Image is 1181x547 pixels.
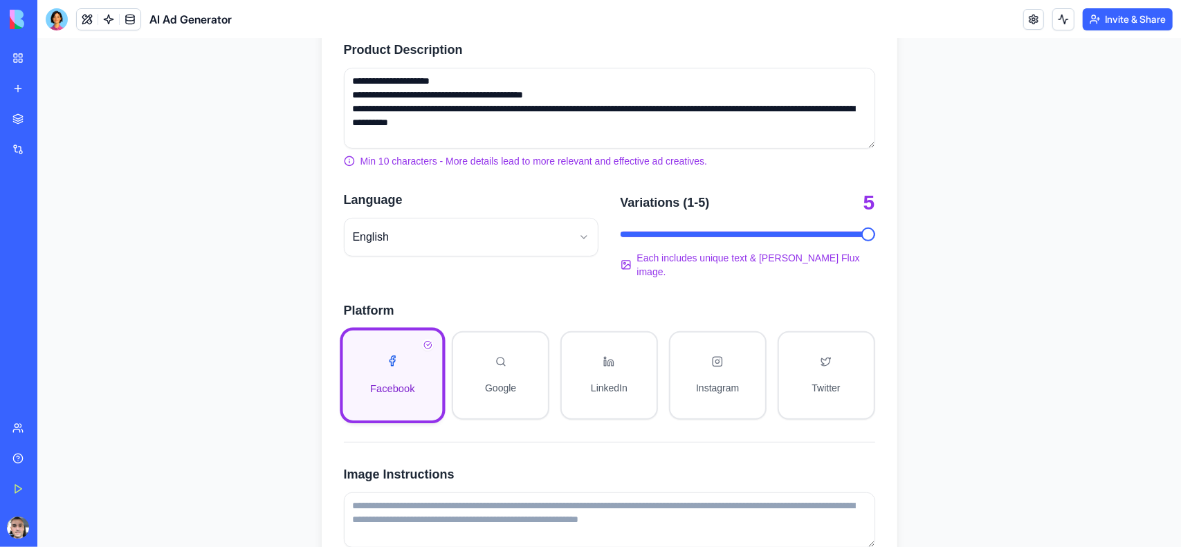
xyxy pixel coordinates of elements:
[149,11,232,28] span: AI Ad Generator
[1083,8,1173,30] button: Invite & Share
[306,262,838,281] label: Platform
[583,212,838,240] p: Each includes unique text & [PERSON_NAME] Flux image.
[333,342,378,357] span: Facebook
[553,342,590,356] span: LinkedIn
[306,1,838,21] label: Product Description
[583,185,838,207] span: Number of variations: 5
[826,151,838,176] span: 5
[523,293,621,381] button: Select LinkedIn platform
[323,115,670,129] span: Min 10 characters - More details lead to more relevant and effective ad creatives.
[304,290,406,383] button: Select Facebook platform
[414,293,512,381] button: Select Google platform
[448,342,479,356] span: Google
[306,151,561,171] label: Language
[632,293,729,381] button: Select Instagram platform
[659,342,702,356] span: Instagram
[306,29,838,110] textarea: Product Description
[774,342,803,356] span: Twitter
[306,179,561,218] button: Select ad language
[306,454,838,509] textarea: Image generation instructions
[583,154,672,174] span: Variations (1-5)
[10,10,95,29] img: logo
[740,293,838,381] button: Select Twitter platform
[306,426,838,445] label: Image Instructions
[7,517,29,539] img: ACg8ocJjQ3eqfaIhDINbgTz5bORbxHlKxrx4iBnlWn-Mq7w3cj2LRgQ=s96-c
